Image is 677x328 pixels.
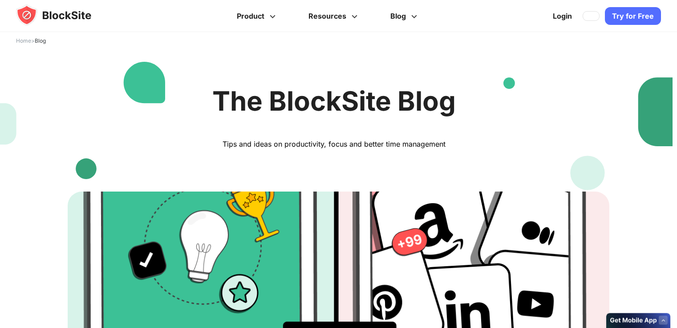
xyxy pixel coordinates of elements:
[35,37,46,44] span: Blog
[80,139,588,149] p: Tips and ideas on productivity, focus and better time management
[503,76,673,192] img: People Cards Right
[547,5,577,27] a: Login
[16,4,109,26] img: blocksite-icon.5d769676.svg
[80,85,588,117] h1: The BlockSite Blog
[16,37,31,44] a: Home
[16,37,46,44] span: >
[605,7,661,25] a: Try for Free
